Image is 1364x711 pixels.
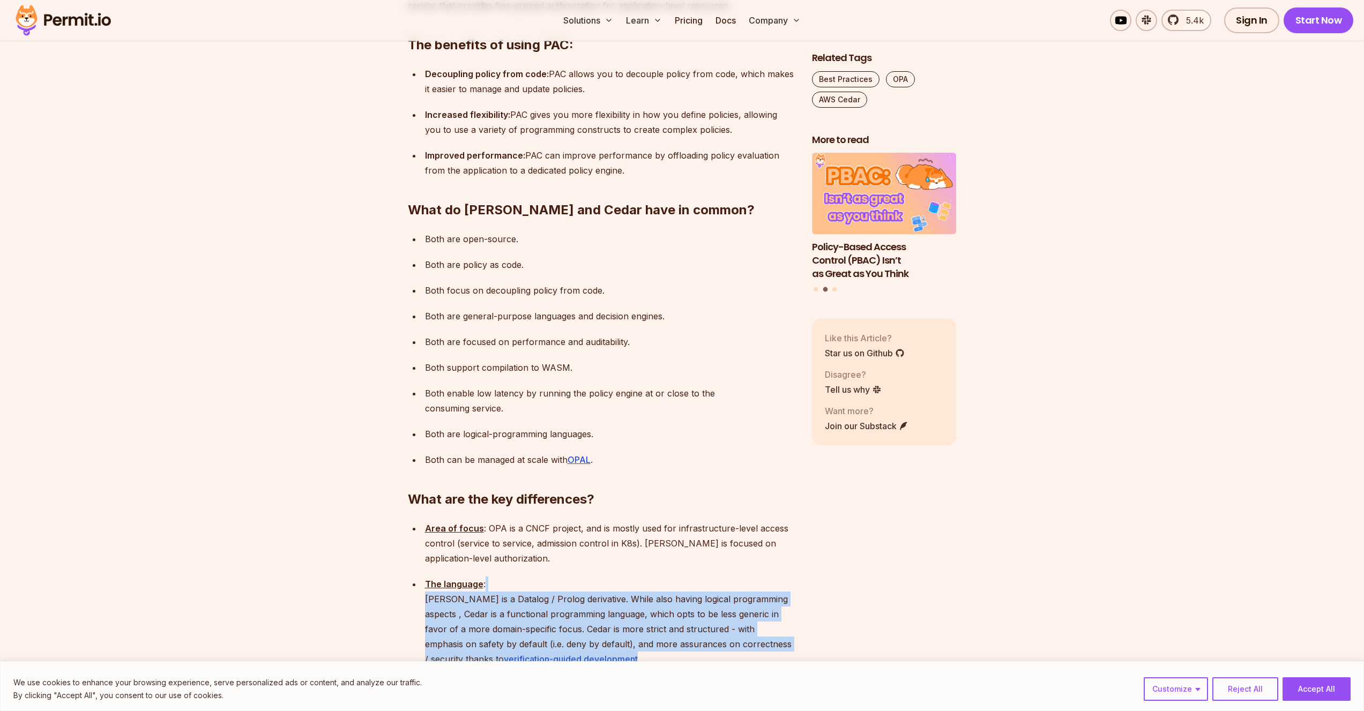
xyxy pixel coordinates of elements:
[812,92,867,108] a: AWS Cedar
[825,347,905,360] a: Star us on Github
[1144,677,1208,701] button: Customize
[812,71,879,87] a: Best Practices
[1283,677,1351,701] button: Accept All
[504,654,638,664] a: verification-guided development
[1212,677,1278,701] button: Reject All
[425,109,510,120] strong: Increased flexibility:
[425,452,795,467] p: Both can be managed at scale with .
[425,283,795,298] p: Both focus on decoupling policy from code.
[425,360,795,375] p: Both support compilation to WASM.
[425,523,484,534] strong: Area of focus
[886,71,915,87] a: OPA
[744,10,805,31] button: Company
[425,579,483,589] strong: The language
[812,153,957,235] img: Policy-Based Access Control (PBAC) Isn’t as Great as You Think
[814,287,818,291] button: Go to slide 1
[812,51,957,65] h2: Related Tags
[1161,10,1211,31] a: 5.4k
[825,332,905,345] p: Like this Article?
[425,66,795,96] p: PAC allows you to decouple policy from code, which makes it easier to manage and update policies.
[825,368,882,381] p: Disagree?
[812,153,957,281] li: 2 of 3
[11,2,116,39] img: Permit logo
[425,334,795,349] p: Both are focused on performance and auditability.
[425,309,795,324] p: Both are general-purpose languages and decision engines.
[1284,8,1354,33] a: Start Now
[425,386,795,416] p: Both enable low latency by running the policy engine at or close to the consuming service.
[425,426,795,441] p: Both are logical-programming languages.
[670,10,707,31] a: Pricing
[825,383,882,396] a: Tell us why
[825,420,908,432] a: Join our Substack
[711,10,740,31] a: Docs
[559,10,617,31] button: Solutions
[812,241,957,280] h3: Policy-Based Access Control (PBAC) Isn’t as Great as You Think
[812,153,957,294] div: Posts
[823,287,828,292] button: Go to slide 2
[425,107,795,137] p: PAC gives you more flexibility in how you define policies, allowing you to use a variety of progr...
[425,577,795,667] p: : [PERSON_NAME] is a Datalog / Prolog derivative. While also having logical programming aspects ,...
[13,689,422,702] p: By clicking "Accept All", you consent to our use of cookies.
[832,287,837,291] button: Go to slide 3
[425,231,795,246] p: Both are open-source.
[825,405,908,417] p: Want more?
[1180,14,1204,27] span: 5.4k
[408,448,795,508] h2: What are the key differences?
[1224,8,1279,33] a: Sign In
[568,454,591,465] a: OPAL
[425,148,795,178] p: PAC can improve performance by offloading policy evaluation from the application to a dedicated p...
[425,521,795,566] p: : OPA is a CNCF project, and is mostly used for infrastructure-level access control (service to s...
[812,153,957,281] a: Policy-Based Access Control (PBAC) Isn’t as Great as You ThinkPolicy-Based Access Control (PBAC) ...
[425,257,795,272] p: Both are policy as code.
[408,159,795,219] h2: What do [PERSON_NAME] and Cedar have in common?
[425,69,549,79] strong: Decoupling policy from code:
[13,676,422,689] p: We use cookies to enhance your browsing experience, serve personalized ads or content, and analyz...
[812,133,957,147] h2: More to read
[425,150,525,161] strong: Improved performance:
[622,10,666,31] button: Learn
